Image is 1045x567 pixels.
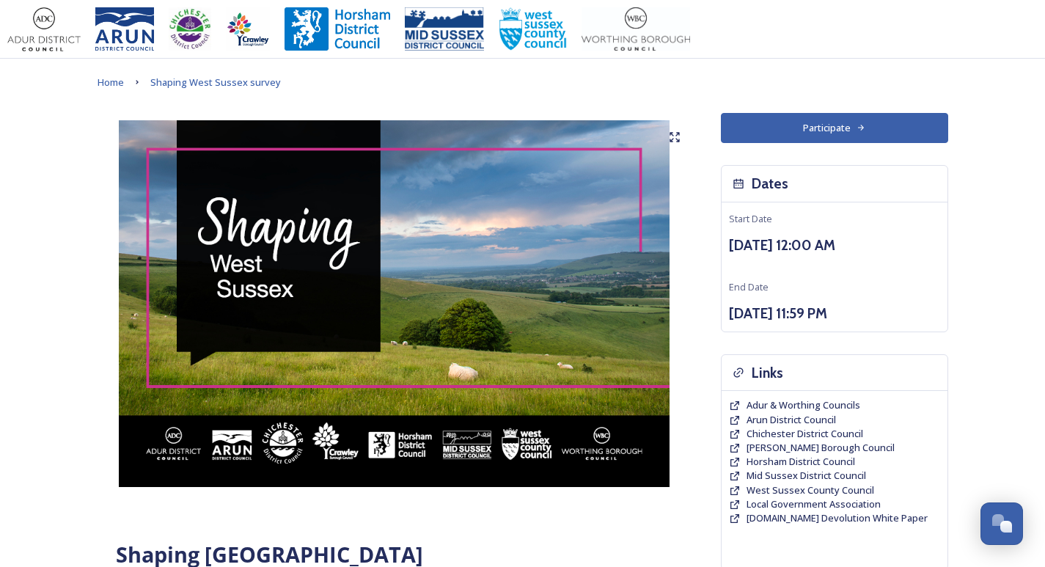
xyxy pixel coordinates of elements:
img: WSCCPos-Spot-25mm.jpg [499,7,568,51]
span: Shaping West Sussex survey [150,76,281,89]
span: [PERSON_NAME] Borough Council [747,441,895,454]
img: Adur%20logo%20%281%29.jpeg [7,7,81,51]
a: [PERSON_NAME] Borough Council [747,441,895,455]
span: Start Date [729,212,772,225]
a: Chichester District Council [747,427,863,441]
span: Mid Sussex District Council [747,469,866,482]
a: Home [98,73,124,91]
button: Participate [721,113,948,143]
img: Horsham%20DC%20Logo.jpg [285,7,390,51]
h3: [DATE] 11:59 PM [729,303,940,324]
a: Mid Sussex District Council [747,469,866,483]
img: Worthing_Adur%20%281%29.jpg [582,7,690,51]
span: Horsham District Council [747,455,855,468]
img: CDC%20Logo%20-%20you%20may%20have%20a%20better%20version.jpg [169,7,211,51]
a: [DOMAIN_NAME] Devolution White Paper [747,511,928,525]
span: Arun District Council [747,413,836,426]
h3: Dates [752,173,788,194]
span: Chichester District Council [747,427,863,440]
button: Open Chat [980,502,1023,545]
a: West Sussex County Council [747,483,874,497]
img: Arun%20District%20Council%20logo%20blue%20CMYK.jpg [95,7,154,51]
span: Home [98,76,124,89]
a: Arun District Council [747,413,836,427]
img: Crawley%20BC%20logo.jpg [226,7,270,51]
span: End Date [729,280,769,293]
h3: [DATE] 12:00 AM [729,235,940,256]
img: 150ppimsdc%20logo%20blue.png [405,7,484,51]
a: Horsham District Council [747,455,855,469]
span: [DOMAIN_NAME] Devolution White Paper [747,511,928,524]
a: Shaping West Sussex survey [150,73,281,91]
a: Adur & Worthing Councils [747,398,860,412]
h3: Links [752,362,783,384]
a: Local Government Association [747,497,881,511]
